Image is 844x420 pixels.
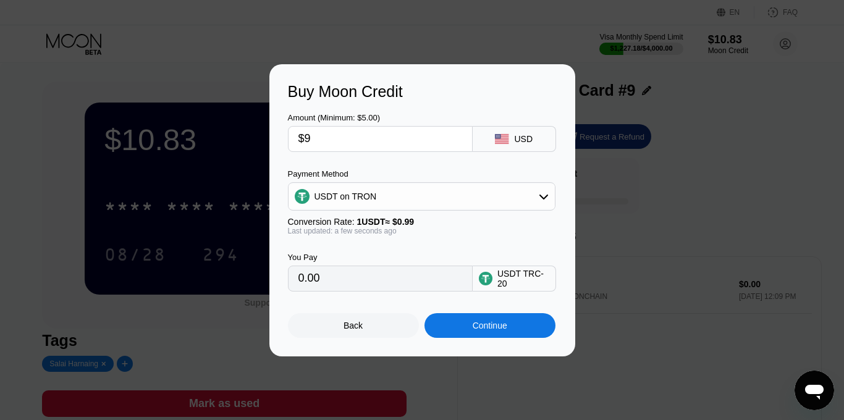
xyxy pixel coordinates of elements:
div: USDT on TRON [314,191,377,201]
div: Back [344,321,363,330]
div: USDT TRC-20 [497,269,549,288]
div: USD [514,134,533,144]
div: USDT on TRON [289,184,555,209]
div: Continue [424,313,555,338]
div: You Pay [288,253,473,262]
iframe: Button to launch messaging window, conversation in progress [795,371,834,410]
div: Amount (Minimum: $5.00) [288,113,473,122]
div: Payment Method [288,169,555,178]
div: Buy Moon Credit [288,83,557,101]
div: Back [288,313,419,338]
div: Continue [473,321,507,330]
span: 1 USDT ≈ $0.99 [357,217,415,227]
div: Conversion Rate: [288,217,555,227]
div: Last updated: a few seconds ago [288,227,555,235]
input: $0.00 [298,127,462,151]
